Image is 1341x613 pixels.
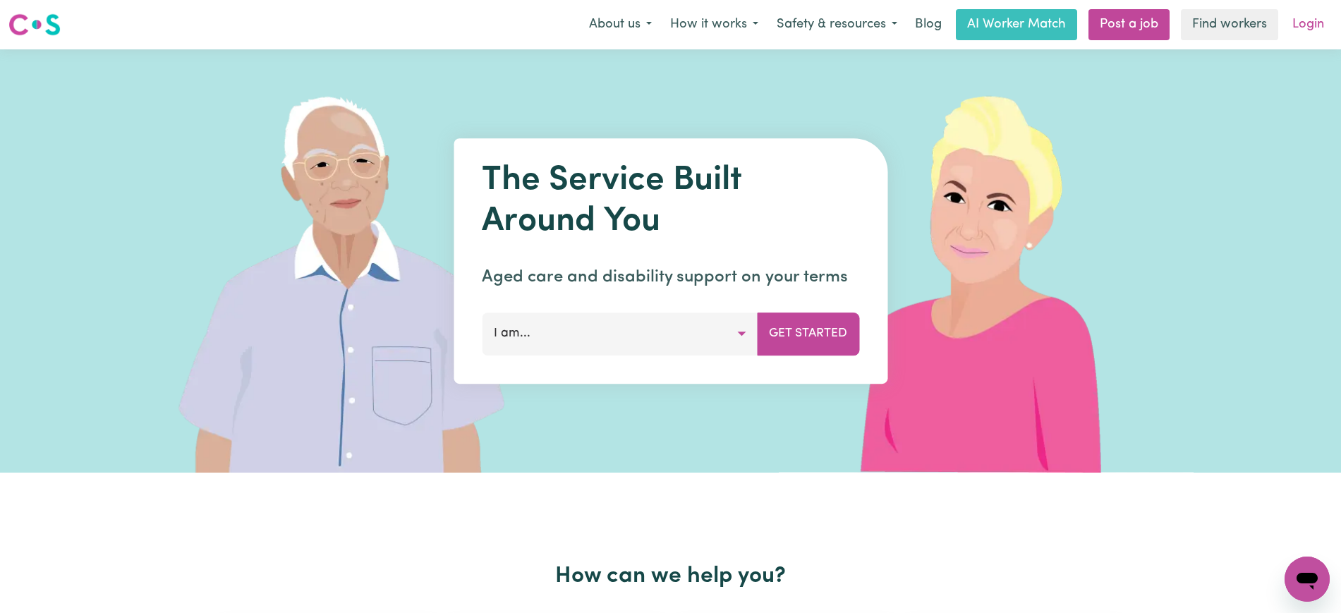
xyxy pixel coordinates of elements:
img: Careseekers logo [8,12,61,37]
button: I am... [482,312,758,355]
h1: The Service Built Around You [482,161,859,242]
button: Get Started [757,312,859,355]
a: AI Worker Match [956,9,1077,40]
iframe: Button to launch messaging window [1285,557,1330,602]
button: How it works [661,10,767,40]
p: Aged care and disability support on your terms [482,265,859,290]
a: Login [1284,9,1333,40]
a: Blog [906,9,950,40]
a: Post a job [1088,9,1170,40]
button: Safety & resources [767,10,906,40]
a: Careseekers logo [8,8,61,41]
a: Find workers [1181,9,1278,40]
button: About us [580,10,661,40]
h2: How can we help you? [214,563,1128,590]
